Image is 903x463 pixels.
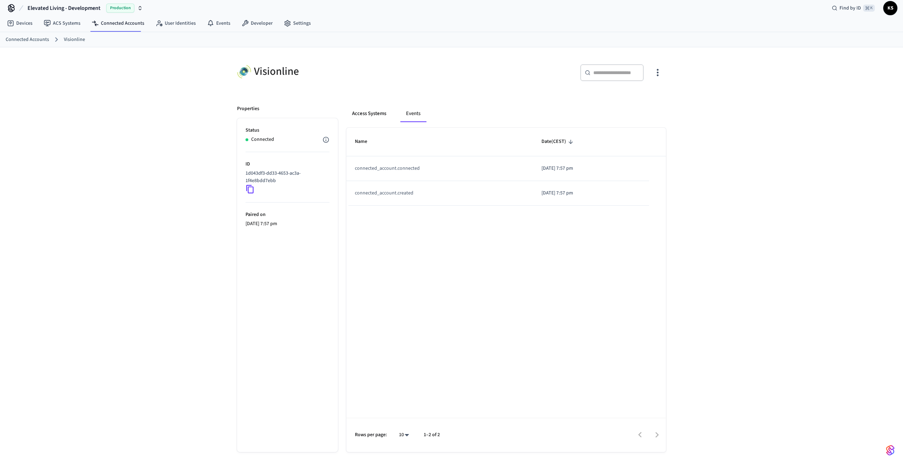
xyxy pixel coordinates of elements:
[278,17,316,30] a: Settings
[346,156,533,181] td: connected_account.connected
[395,430,412,440] div: 10
[246,161,329,168] p: ID
[86,17,150,30] a: Connected Accounts
[840,5,861,12] span: Find by ID
[355,431,387,439] p: Rows per page:
[346,105,392,122] button: Access Systems
[106,4,134,13] span: Production
[246,220,329,228] p: [DATE] 7:57 pm
[6,36,49,43] a: Connected Accounts
[1,17,38,30] a: Devices
[400,105,426,122] button: Events
[883,1,897,15] button: KS
[541,136,575,147] span: Date(CEST)
[246,211,329,218] p: Paired on
[237,64,251,79] img: Visionline
[64,36,85,43] a: Visionline
[886,445,895,456] img: SeamLogoGradient.69752ec5.svg
[237,64,447,79] div: Visionline
[863,5,875,12] span: ⌘ K
[826,2,880,14] div: Find by ID⌘ K
[150,17,201,30] a: User Identities
[541,190,641,197] p: [DATE] 7:57 pm
[236,17,278,30] a: Developer
[38,17,86,30] a: ACS Systems
[246,170,327,185] p: 1d043df3-dd33-4653-ac3a-1f4e8bdd7ebb
[201,17,236,30] a: Events
[28,4,101,12] span: Elevated Living - Development
[355,136,376,147] span: Name
[346,181,533,206] td: connected_account.created
[424,431,440,439] p: 1–2 of 2
[884,2,897,14] span: KS
[346,105,666,122] div: connected account tabs
[541,165,641,172] p: [DATE] 7:57 pm
[251,136,274,143] p: Connected
[246,127,329,134] p: Status
[237,105,259,113] p: Properties
[346,128,666,205] table: sticky table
